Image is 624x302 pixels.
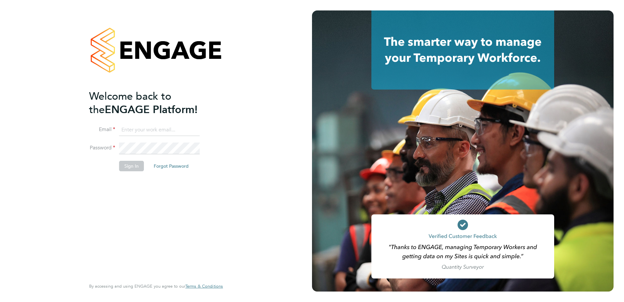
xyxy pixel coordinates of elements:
[148,161,194,171] button: Forgot Password
[89,283,223,289] span: By accessing and using ENGAGE you agree to our
[119,161,144,171] button: Sign In
[89,144,115,151] label: Password
[89,126,115,133] label: Email
[185,284,223,289] a: Terms & Conditions
[119,124,200,136] input: Enter your work email...
[89,90,171,116] span: Welcome back to the
[89,90,216,116] h2: ENGAGE Platform!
